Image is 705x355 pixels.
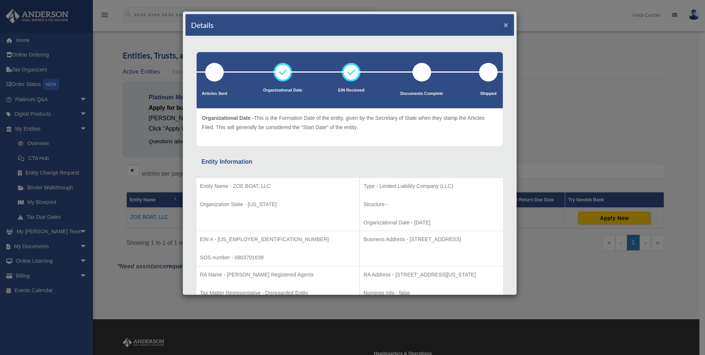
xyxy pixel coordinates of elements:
[200,270,356,279] p: RA Name - [PERSON_NAME] Registered Agents
[363,218,499,227] p: Organizational Date - [DATE]
[201,157,498,167] div: Entity Information
[202,115,254,121] span: Organizational Date -
[202,113,498,132] p: This is the Formation Date of the entity, given by the Secretary of State when they stamp the Art...
[200,182,356,191] p: Entity Name - ZOE BOAT, LLC
[263,87,302,94] p: Organizational Date
[200,253,356,262] p: SOS number - 0803701639
[363,200,499,209] p: Structure -
[363,288,499,298] p: Nominee Info - false
[200,288,356,298] p: Tax Matter Representative - Disregarded Entity
[200,235,356,244] p: EIN # - [US_EMPLOYER_IDENTIFICATION_NUMBER]
[363,235,499,244] p: Business Address - [STREET_ADDRESS]
[400,90,443,97] p: Documents Complete
[504,21,508,29] button: ×
[200,200,356,209] p: Organization State - [US_STATE]
[363,182,499,191] p: Type - Limited Liability Company (LLC)
[202,90,227,97] p: Articles Sent
[479,90,498,97] p: Shipped
[363,270,499,279] p: RA Address - [STREET_ADDRESS][US_STATE]
[191,20,214,30] h4: Details
[338,87,365,94] p: EIN Recieved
